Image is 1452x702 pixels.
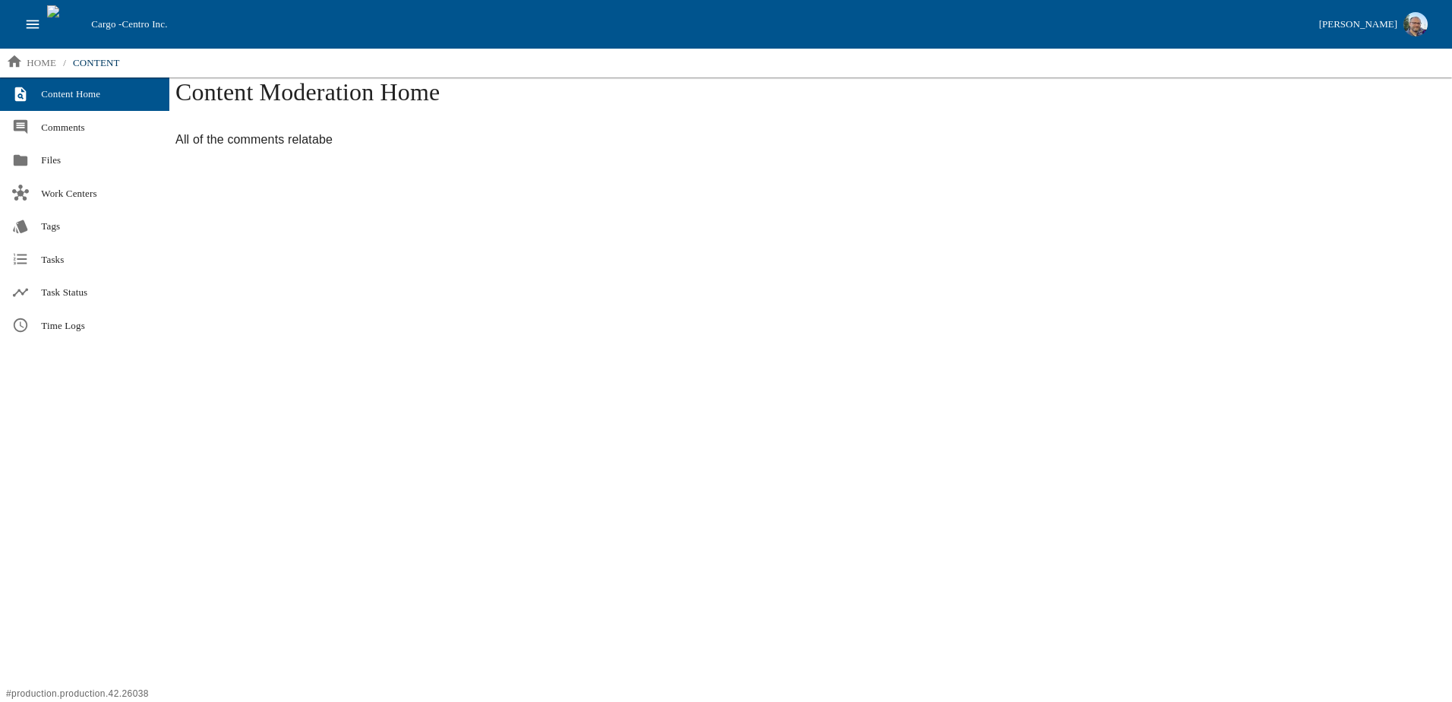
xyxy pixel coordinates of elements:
span: Tags [41,219,157,234]
span: Content Home [41,87,157,102]
p: All of the comments relatabe [175,131,1446,149]
span: Work Centers [41,186,157,201]
button: [PERSON_NAME] [1313,8,1434,41]
p: content [73,55,120,71]
span: Time Logs [41,318,157,334]
img: cargo logo [47,5,85,43]
button: open drawer [18,10,47,39]
a: content [67,51,126,75]
p: home [27,55,56,71]
img: Profile image [1403,12,1428,36]
div: Cargo - [85,17,1312,32]
span: Centro Inc. [122,18,167,30]
span: Files [41,153,157,168]
span: Comments [41,120,157,135]
span: Task Status [41,285,157,300]
div: [PERSON_NAME] [1319,16,1397,33]
span: Tasks [41,252,157,267]
h1: Content Moderation Home [175,77,1446,119]
li: / [63,55,66,71]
